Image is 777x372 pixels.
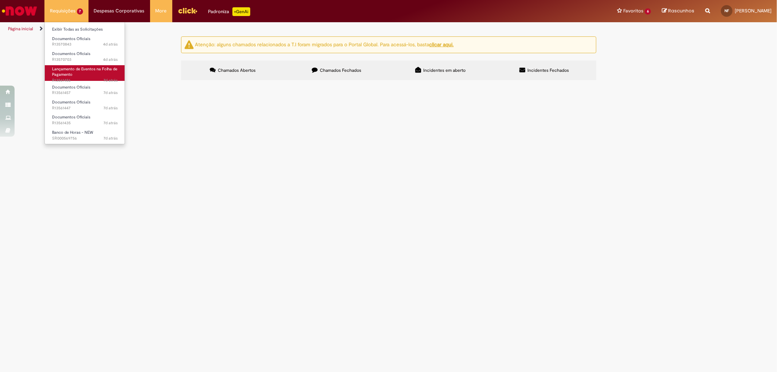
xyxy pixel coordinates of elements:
[5,22,513,36] ul: Trilhas de página
[50,7,75,15] span: Requisições
[52,78,118,83] span: R13561486
[103,136,118,141] span: 7d atrás
[45,98,125,112] a: Aberto R13561447 : Documentos Oficiais
[103,90,118,95] time: 24/09/2025 08:20:47
[668,7,694,14] span: Rascunhos
[45,35,125,48] a: Aberto R13570843 : Documentos Oficiais
[45,113,125,127] a: Aberto R13561435 : Documentos Oficiais
[103,120,118,126] time: 24/09/2025 08:11:54
[45,65,125,81] a: Aberto R13561486 : Lançamento de Eventos na Folha de Pagamento
[156,7,167,15] span: More
[103,57,118,62] time: 26/09/2025 13:56:29
[52,130,93,135] span: Banco de Horas - NEW
[735,8,772,14] span: [PERSON_NAME]
[103,120,118,126] span: 7d atrás
[52,42,118,47] span: R13570843
[103,90,118,95] span: 7d atrás
[103,42,118,47] span: 4d atrás
[195,41,454,48] ng-bind-html: Atenção: alguns chamados relacionados a T.I foram migrados para o Portal Global. Para acessá-los,...
[178,5,197,16] img: click_logo_yellow_360x200.png
[645,8,651,15] span: 6
[1,4,38,18] img: ServiceNow
[103,105,118,111] time: 24/09/2025 08:16:44
[52,85,90,90] span: Documentos Oficiais
[52,105,118,111] span: R13561447
[103,57,118,62] span: 4d atrás
[45,26,125,34] a: Exibir Todas as Solicitações
[103,105,118,111] span: 7d atrás
[232,7,250,16] p: +GenAi
[45,129,125,142] a: Aberto SR000569756 : Banco de Horas - NEW
[103,78,118,83] time: 24/09/2025 08:29:24
[94,7,145,15] span: Despesas Corporativas
[52,90,118,96] span: R13561457
[8,26,33,32] a: Página inicial
[725,8,729,13] span: NF
[662,8,694,15] a: Rascunhos
[52,36,90,42] span: Documentos Oficiais
[52,114,90,120] span: Documentos Oficiais
[218,67,256,73] span: Chamados Abertos
[52,99,90,105] span: Documentos Oficiais
[623,7,643,15] span: Favoritos
[429,41,454,48] a: clicar aqui.
[52,66,117,78] span: Lançamento de Eventos na Folha de Pagamento
[103,42,118,47] time: 26/09/2025 14:29:57
[103,136,118,141] time: 23/09/2025 11:15:29
[103,78,118,83] span: 7d atrás
[52,120,118,126] span: R13561435
[423,67,466,73] span: Incidentes em aberto
[52,136,118,141] span: SR000569756
[52,57,118,63] span: R13570703
[527,67,569,73] span: Incidentes Fechados
[208,7,250,16] div: Padroniza
[45,50,125,63] a: Aberto R13570703 : Documentos Oficiais
[44,22,125,144] ul: Requisições
[77,8,83,15] span: 7
[320,67,361,73] span: Chamados Fechados
[45,83,125,97] a: Aberto R13561457 : Documentos Oficiais
[52,51,90,56] span: Documentos Oficiais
